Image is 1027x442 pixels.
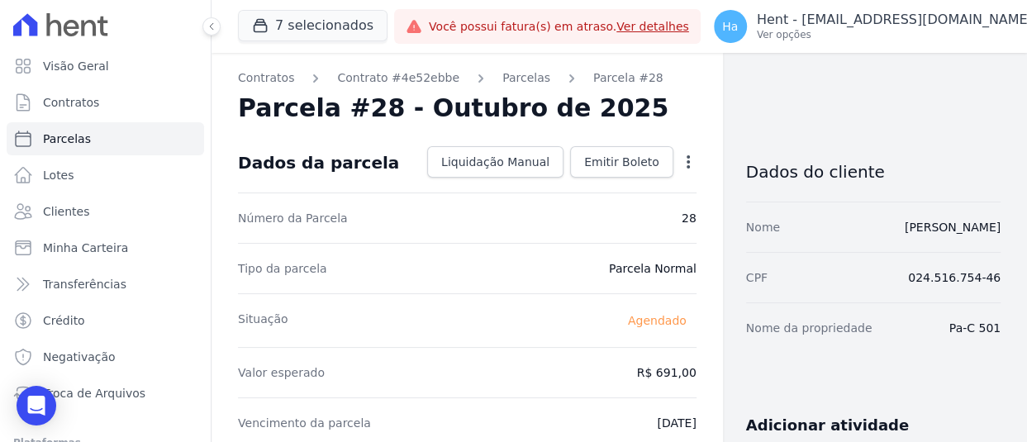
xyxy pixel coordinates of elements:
[427,146,563,178] a: Liquidação Manual
[746,219,780,235] dt: Nome
[616,20,689,33] a: Ver detalhes
[43,203,89,220] span: Clientes
[7,231,204,264] a: Minha Carteira
[238,210,348,226] dt: Número da Parcela
[43,312,85,329] span: Crédito
[502,69,550,87] a: Parcelas
[238,311,288,330] dt: Situação
[593,69,663,87] a: Parcela #28
[337,69,459,87] a: Contrato #4e52ebbe
[7,340,204,373] a: Negativação
[441,154,549,170] span: Liquidação Manual
[238,69,697,87] nav: Breadcrumb
[238,415,371,431] dt: Vencimento da parcela
[722,21,738,32] span: Ha
[618,311,697,330] span: Agendado
[637,364,697,381] dd: R$ 691,00
[746,162,1001,182] h3: Dados do cliente
[908,269,1001,286] dd: 024.516.754-46
[7,122,204,155] a: Parcelas
[43,240,128,256] span: Minha Carteira
[584,154,659,170] span: Emitir Boleto
[746,416,909,435] h3: Adicionar atividade
[7,50,204,83] a: Visão Geral
[905,221,1001,234] a: [PERSON_NAME]
[43,276,126,292] span: Transferências
[7,86,204,119] a: Contratos
[609,260,697,277] dd: Parcela Normal
[238,260,327,277] dt: Tipo da parcela
[429,18,689,36] span: Você possui fatura(s) em atraso.
[682,210,697,226] dd: 28
[17,386,56,425] div: Open Intercom Messenger
[238,10,388,41] button: 7 selecionados
[238,69,294,87] a: Contratos
[43,94,99,111] span: Contratos
[7,195,204,228] a: Clientes
[7,304,204,337] a: Crédito
[7,377,204,410] a: Troca de Arquivos
[43,349,116,365] span: Negativação
[43,385,145,402] span: Troca de Arquivos
[7,159,204,192] a: Lotes
[43,131,91,147] span: Parcelas
[657,415,696,431] dd: [DATE]
[570,146,673,178] a: Emitir Boleto
[746,320,872,336] dt: Nome da propriedade
[43,167,74,183] span: Lotes
[43,58,109,74] span: Visão Geral
[949,320,1001,336] dd: Pa-C 501
[7,268,204,301] a: Transferências
[238,153,399,173] div: Dados da parcela
[238,93,668,123] h2: Parcela #28 - Outubro de 2025
[746,269,768,286] dt: CPF
[238,364,325,381] dt: Valor esperado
